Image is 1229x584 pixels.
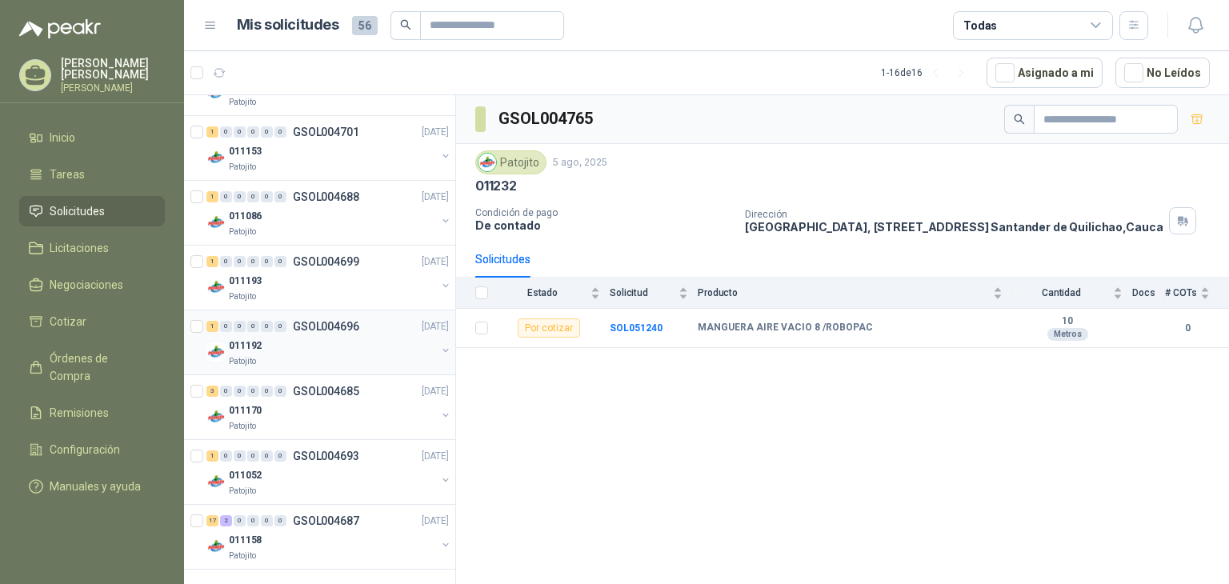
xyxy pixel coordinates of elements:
button: Asignado a mi [987,58,1103,88]
img: Company Logo [478,154,496,171]
span: Órdenes de Compra [50,350,150,385]
div: 0 [247,126,259,138]
th: Producto [698,278,1012,309]
div: 0 [220,256,232,267]
a: 1 0 0 0 0 0 GSOL004693[DATE] Company Logo011052Patojito [206,446,452,498]
span: # COTs [1165,287,1197,298]
div: 0 [247,321,259,332]
th: # COTs [1165,278,1229,309]
div: 1 [206,450,218,462]
span: Configuración [50,441,120,458]
div: 0 [261,515,273,526]
a: Licitaciones [19,233,165,263]
p: Patojito [229,550,256,562]
h3: GSOL004765 [498,106,595,131]
div: 0 [247,256,259,267]
div: 0 [274,321,286,332]
div: 0 [220,386,232,397]
span: Negociaciones [50,276,123,294]
p: [GEOGRAPHIC_DATA], [STREET_ADDRESS] Santander de Quilichao , Cauca [745,220,1163,234]
img: Company Logo [206,342,226,362]
div: Solicitudes [475,250,530,268]
div: 1 [206,191,218,202]
p: Patojito [229,355,256,368]
p: De contado [475,218,732,232]
div: 0 [274,126,286,138]
img: Company Logo [206,213,226,232]
p: 011193 [229,274,262,289]
div: 0 [261,191,273,202]
img: Company Logo [206,472,226,491]
div: Por cotizar [518,318,580,338]
span: search [1014,114,1025,125]
span: Producto [698,287,990,298]
div: 0 [274,256,286,267]
a: 1 0 0 0 0 0 GSOL004688[DATE] Company Logo011086Patojito [206,187,452,238]
p: [DATE] [422,319,449,334]
div: 0 [247,515,259,526]
p: Condición de pago [475,207,732,218]
p: Patojito [229,420,256,433]
p: Dirección [745,209,1163,220]
p: 011192 [229,338,262,354]
p: 011232 [475,178,517,194]
span: Manuales y ayuda [50,478,141,495]
div: 1 [206,321,218,332]
div: Metros [1047,328,1088,341]
span: Cantidad [1012,287,1110,298]
div: 2 [220,515,232,526]
span: search [400,19,411,30]
div: 0 [247,450,259,462]
p: [DATE] [422,384,449,399]
div: 0 [247,386,259,397]
b: 0 [1165,321,1210,336]
p: 011170 [229,403,262,418]
a: Configuración [19,434,165,465]
p: [DATE] [422,254,449,270]
span: Solicitudes [50,202,105,220]
div: 1 [206,126,218,138]
p: 011086 [229,209,262,224]
button: No Leídos [1115,58,1210,88]
div: 1 [206,256,218,267]
p: GSOL004685 [293,386,359,397]
span: Remisiones [50,404,109,422]
p: 011158 [229,533,262,548]
a: Inicio [19,122,165,153]
img: Company Logo [206,407,226,426]
div: 0 [234,450,246,462]
span: Solicitud [610,287,675,298]
span: Cotizar [50,313,86,330]
a: SOL051240 [610,322,663,334]
span: Inicio [50,129,75,146]
div: 3 [206,386,218,397]
div: 0 [234,191,246,202]
p: GSOL004687 [293,515,359,526]
p: GSOL004701 [293,126,359,138]
p: [PERSON_NAME] [PERSON_NAME] [61,58,165,80]
div: 0 [247,191,259,202]
p: [DATE] [422,190,449,205]
a: Cotizar [19,306,165,337]
div: 0 [261,256,273,267]
div: Patojito [475,150,546,174]
a: 1 0 0 0 0 0 GSOL004696[DATE] Company Logo011192Patojito [206,317,452,368]
th: Cantidad [1012,278,1132,309]
img: Company Logo [206,537,226,556]
a: Negociaciones [19,270,165,300]
div: 0 [220,450,232,462]
div: 0 [234,515,246,526]
div: 0 [234,321,246,332]
p: Patojito [229,96,256,109]
b: 10 [1012,315,1123,328]
p: Patojito [229,161,256,174]
div: 0 [274,386,286,397]
div: 0 [220,321,232,332]
p: [DATE] [422,449,449,464]
a: Manuales y ayuda [19,471,165,502]
div: Todas [963,17,997,34]
div: 0 [274,515,286,526]
div: 0 [274,450,286,462]
p: [PERSON_NAME] [61,83,165,93]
